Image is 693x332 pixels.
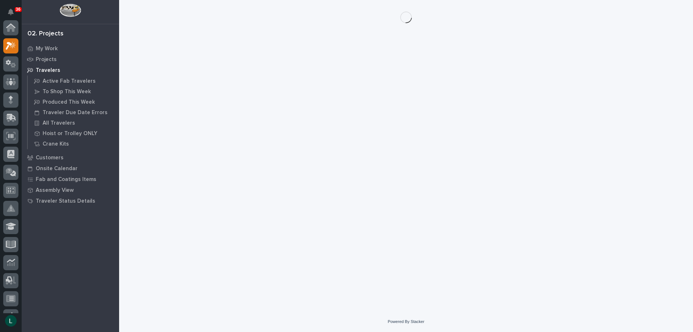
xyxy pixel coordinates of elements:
[22,195,119,206] a: Traveler Status Details
[60,4,81,17] img: Workspace Logo
[43,78,96,85] p: Active Fab Travelers
[36,187,74,194] p: Assembly View
[28,76,119,86] a: Active Fab Travelers
[22,185,119,195] a: Assembly View
[28,118,119,128] a: All Travelers
[36,198,95,204] p: Traveler Status Details
[36,46,58,52] p: My Work
[43,141,69,147] p: Crane Kits
[43,99,95,105] p: Produced This Week
[22,163,119,174] a: Onsite Calendar
[36,56,57,63] p: Projects
[43,89,91,95] p: To Shop This Week
[36,155,64,161] p: Customers
[43,109,108,116] p: Traveler Due Date Errors
[28,86,119,96] a: To Shop This Week
[22,174,119,185] a: Fab and Coatings Items
[28,107,119,117] a: Traveler Due Date Errors
[22,43,119,54] a: My Work
[9,9,18,20] div: Notifications36
[27,30,64,38] div: 02. Projects
[36,176,96,183] p: Fab and Coatings Items
[22,152,119,163] a: Customers
[3,4,18,20] button: Notifications
[28,139,119,149] a: Crane Kits
[16,7,21,12] p: 36
[43,130,97,137] p: Hoist or Trolley ONLY
[28,128,119,138] a: Hoist or Trolley ONLY
[36,165,78,172] p: Onsite Calendar
[43,120,75,126] p: All Travelers
[22,54,119,65] a: Projects
[388,319,424,324] a: Powered By Stacker
[22,65,119,76] a: Travelers
[3,313,18,328] button: users-avatar
[28,97,119,107] a: Produced This Week
[36,67,60,74] p: Travelers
